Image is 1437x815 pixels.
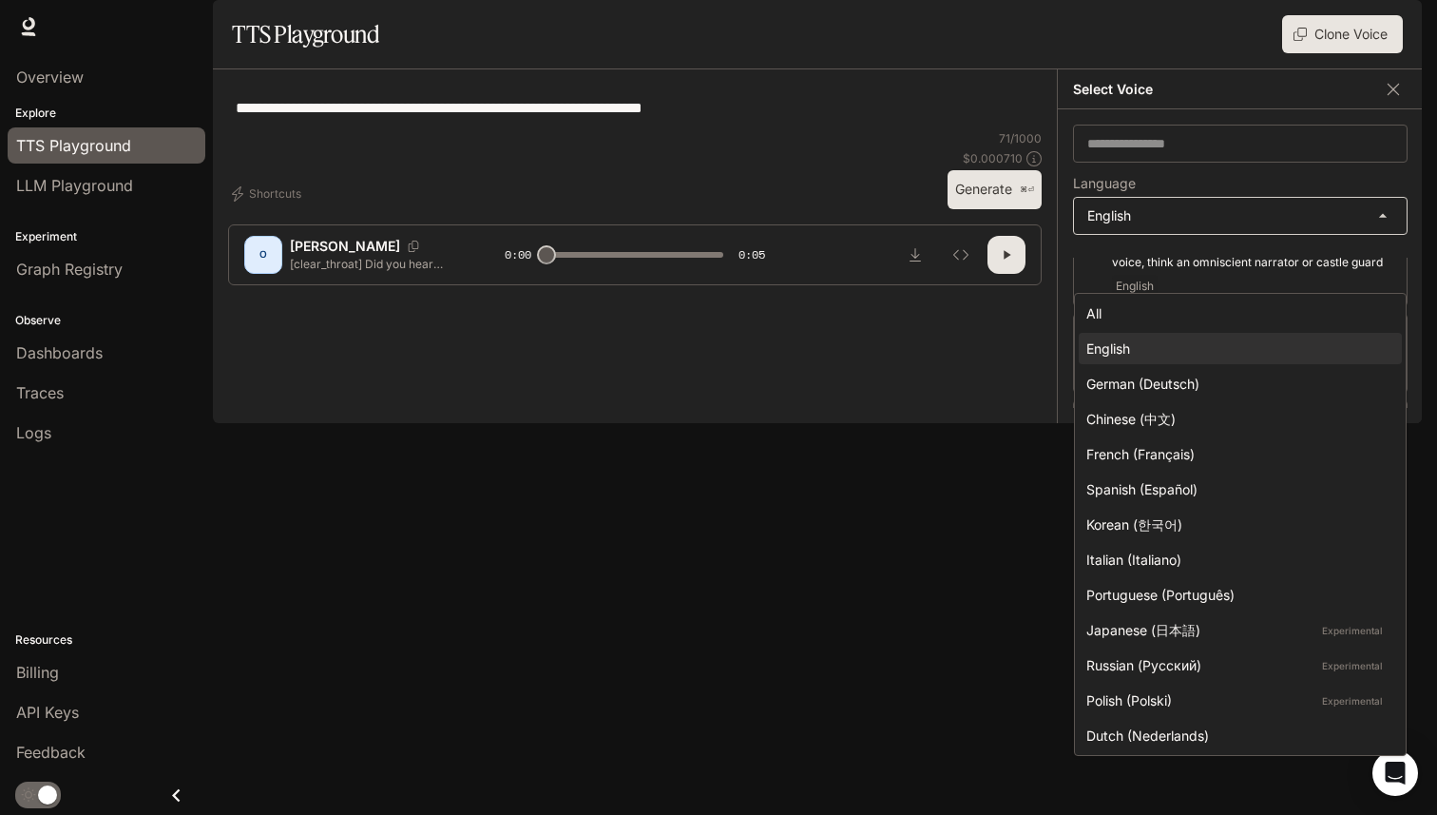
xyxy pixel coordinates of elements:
[1086,550,1387,570] div: Italian (Italiano)
[1086,479,1387,499] div: Spanish (Español)
[1086,514,1387,534] div: Korean (한국어)
[1318,692,1387,709] p: Experimental
[1086,726,1387,746] div: Dutch (Nederlands)
[1086,409,1387,429] div: Chinese (中文)
[1086,585,1387,605] div: Portuguese (Português)
[1318,622,1387,639] p: Experimental
[1086,374,1387,394] div: German (Deutsch)
[1086,303,1387,323] div: All
[1086,444,1387,464] div: French (Français)
[1086,690,1387,710] div: Polish (Polski)
[1086,620,1387,640] div: Japanese (日本語)
[1086,339,1387,359] div: English
[1086,655,1387,675] div: Russian (Русский)
[1318,657,1387,674] p: Experimental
